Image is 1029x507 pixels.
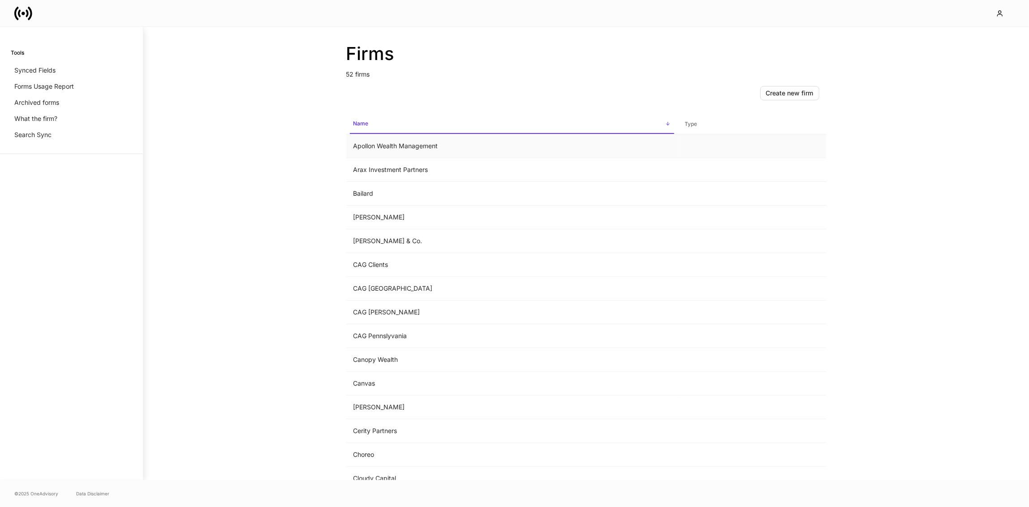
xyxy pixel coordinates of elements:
td: [PERSON_NAME] [346,395,678,419]
p: Archived forms [14,98,59,107]
td: Bailard [346,182,678,206]
td: CAG [GEOGRAPHIC_DATA] [346,277,678,301]
h2: Firms [346,43,827,64]
td: Arax Investment Partners [346,158,678,182]
td: CAG Clients [346,253,678,277]
a: What the firm? [11,111,132,127]
a: Archived forms [11,95,132,111]
p: What the firm? [14,114,57,123]
a: Synced Fields [11,62,132,78]
p: Synced Fields [14,66,56,75]
td: [PERSON_NAME] & Co. [346,229,678,253]
span: © 2025 OneAdvisory [14,490,58,497]
a: Forms Usage Report [11,78,132,95]
button: Create new firm [760,86,819,100]
td: Canopy Wealth [346,348,678,372]
p: Forms Usage Report [14,82,74,91]
a: Data Disclaimer [76,490,109,497]
td: Cloudy Capital [346,467,678,490]
p: Search Sync [14,130,52,139]
td: CAG [PERSON_NAME] [346,301,678,324]
span: Name [350,115,674,134]
td: Cerity Partners [346,419,678,443]
p: 52 firms [346,64,827,79]
td: Apollon Wealth Management [346,134,678,158]
td: Canvas [346,372,678,395]
h6: Name [353,119,369,128]
span: Type [681,115,823,133]
div: Create new firm [766,90,814,96]
a: Search Sync [11,127,132,143]
td: CAG Pennslyvania [346,324,678,348]
td: Choreo [346,443,678,467]
h6: Tools [11,48,24,57]
h6: Type [685,120,697,128]
td: [PERSON_NAME] [346,206,678,229]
